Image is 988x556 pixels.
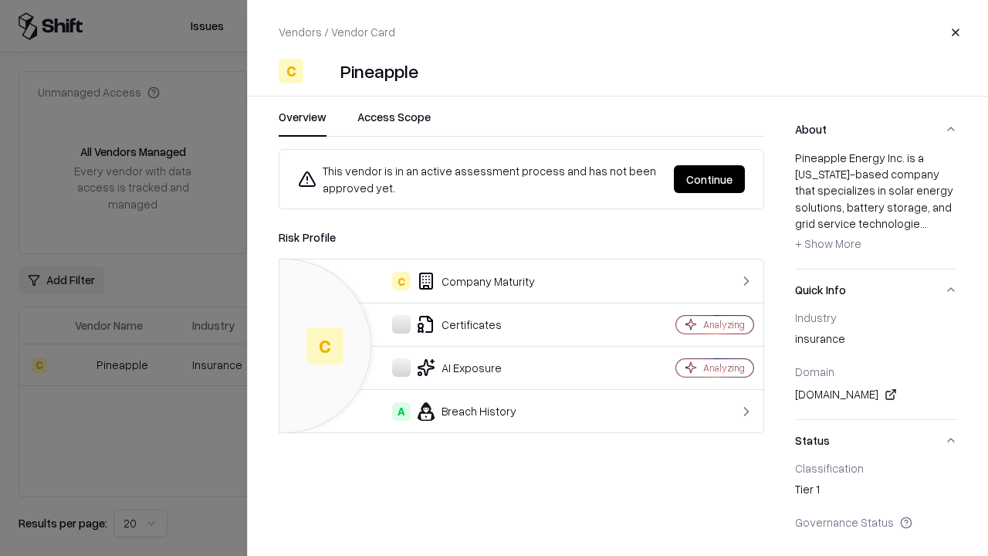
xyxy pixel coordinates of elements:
div: Pineapple [340,59,418,83]
button: + Show More [795,232,861,256]
div: Classification [795,461,957,475]
div: Analyzing [703,361,745,375]
div: C [279,59,303,83]
button: Continue [674,165,745,193]
p: Vendors / Vendor Card [279,24,395,40]
button: Status [795,420,957,461]
div: [DOMAIN_NAME] [795,385,957,404]
div: This vendor is in an active assessment process and has not been approved yet. [298,162,661,196]
div: Industry [795,310,957,324]
button: Quick Info [795,270,957,310]
div: Tier 1 [795,481,957,503]
div: Pineapple Energy Inc. is a [US_STATE]-based company that specializes in solar energy solutions, b... [795,150,957,256]
div: Risk Profile [279,228,764,246]
div: Governance Status [795,515,957,529]
button: About [795,109,957,150]
div: Domain [795,364,957,378]
div: About [795,150,957,269]
div: insurance [795,331,957,352]
div: Analyzing [703,318,745,331]
div: Quick Info [795,310,957,419]
div: A [392,402,411,421]
div: C [306,327,343,364]
div: AI Exposure [292,358,622,377]
button: Overview [279,109,327,137]
div: Certificates [292,315,622,334]
span: + Show More [795,236,861,250]
div: C [392,272,411,290]
img: Pineapple [310,59,334,83]
button: Access Scope [357,109,431,137]
span: ... [920,216,927,230]
div: Company Maturity [292,272,622,290]
div: Breach History [292,402,622,421]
